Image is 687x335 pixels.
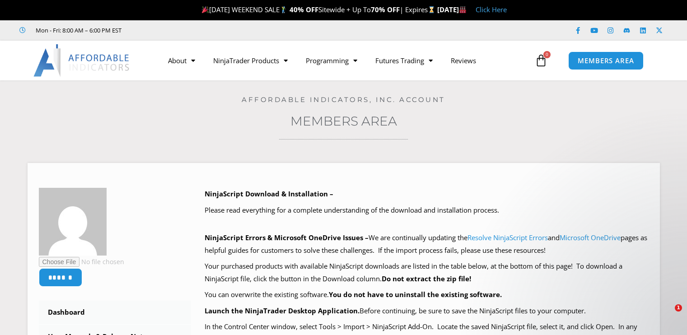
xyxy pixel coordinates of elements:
a: MEMBERS AREA [568,51,644,70]
strong: [DATE] [437,5,467,14]
a: 0 [521,47,561,74]
p: You can overwrite the existing software. [205,288,649,301]
b: NinjaScript Download & Installation – [205,189,333,198]
img: f08084aa5a7cbd9834b31b6856170b2b7caec63af3f91b94bbda94718cdeb29c [39,188,107,256]
p: Before continuing, be sure to save the NinjaScript files to your computer. [205,305,649,317]
a: Affordable Indicators, Inc. Account [242,95,445,104]
a: Microsoft OneDrive [560,233,621,242]
iframe: Intercom live chat [656,304,678,326]
span: 0 [543,51,551,58]
img: 🏭 [459,6,466,13]
a: Click Here [476,5,507,14]
a: Futures Trading [366,50,442,71]
a: Members Area [290,113,397,129]
p: We are continually updating the and pages as helpful guides for customers to solve these challeng... [205,232,649,257]
span: MEMBERS AREA [578,57,634,64]
span: Mon - Fri: 8:00 AM – 6:00 PM EST [33,25,122,36]
img: LogoAI | Affordable Indicators – NinjaTrader [33,44,131,77]
b: NinjaScript Errors & Microsoft OneDrive Issues – [205,233,369,242]
b: You do not have to uninstall the existing software. [329,290,502,299]
strong: 40% OFF [290,5,318,14]
iframe: Customer reviews powered by Trustpilot [134,26,270,35]
nav: Menu [159,50,533,71]
span: [DATE] WEEKEND SALE Sitewide + Up To | Expires [200,5,437,14]
a: Dashboard [39,301,192,324]
a: Reviews [442,50,485,71]
img: ⌛ [428,6,435,13]
b: Launch the NinjaTrader Desktop Application. [205,306,360,315]
a: NinjaTrader Products [204,50,297,71]
b: Do not extract the zip file! [382,274,471,283]
p: Please read everything for a complete understanding of the download and installation process. [205,204,649,217]
span: 1 [675,304,682,312]
img: 🎉 [202,6,209,13]
strong: 70% OFF [371,5,400,14]
p: Your purchased products with available NinjaScript downloads are listed in the table below, at th... [205,260,649,285]
a: Programming [297,50,366,71]
a: Resolve NinjaScript Errors [467,233,548,242]
img: 🏌️‍♂️ [280,6,287,13]
a: About [159,50,204,71]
